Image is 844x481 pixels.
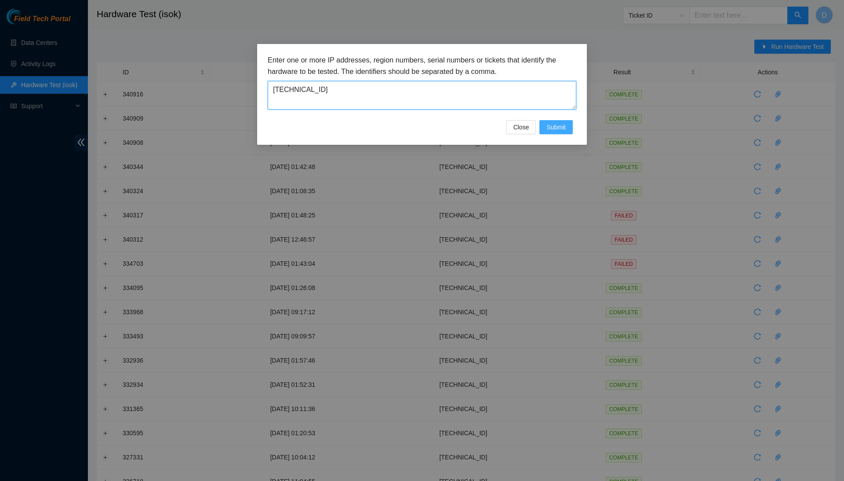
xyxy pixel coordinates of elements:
[539,120,573,134] button: Submit
[268,55,576,77] h3: Enter one or more IP addresses, region numbers, serial numbers or tickets that identify the hardw...
[546,122,566,132] span: Submit
[513,122,529,132] span: Close
[506,120,536,134] button: Close
[268,81,576,110] textarea: [TECHNICAL_ID]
